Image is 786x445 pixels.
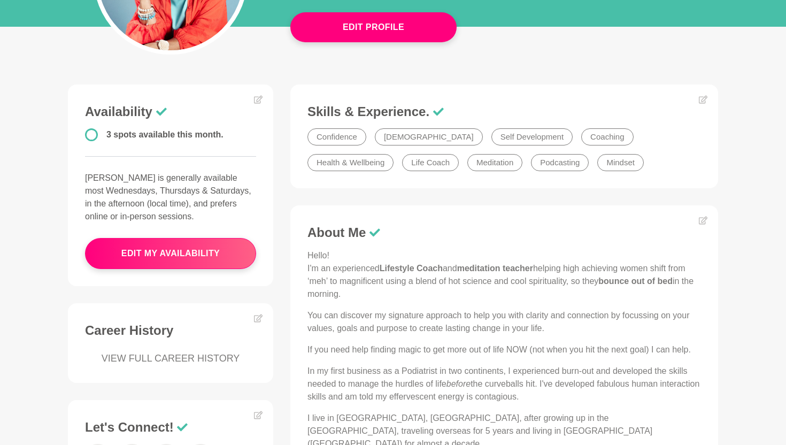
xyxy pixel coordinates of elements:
[85,351,256,366] a: VIEW FULL CAREER HISTORY
[85,172,256,223] p: [PERSON_NAME] is generally available most Wednesdays, Thursdays & Saturdays, in the afternoon (lo...
[457,264,533,273] strong: meditation teacher
[307,104,701,120] h3: Skills & Experience.
[446,379,471,388] em: before
[85,238,256,269] button: edit my availability
[290,12,457,42] button: Edit Profile
[307,225,701,241] h3: About Me
[598,277,673,286] strong: bounce out of bed
[307,365,701,403] p: In my first business as a Podiatrist in two continents, I experienced burn-out and developed the ...
[307,343,701,356] p: If you need help finding magic to get more out of life NOW (not when you hit the next goal) I can...
[380,264,443,273] strong: Lifestyle Coach
[307,309,701,335] p: You can discover my signature approach to help you with clarity and connection by focussing on yo...
[307,249,701,301] p: Hello! I'm an experienced and helping high achieving women shift from ‘meh’ to magnificent using ...
[85,323,256,339] h3: Career History
[85,104,256,120] h3: Availability
[85,419,256,435] h3: Let's Connect!
[106,130,224,139] span: 3 spots available this month.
